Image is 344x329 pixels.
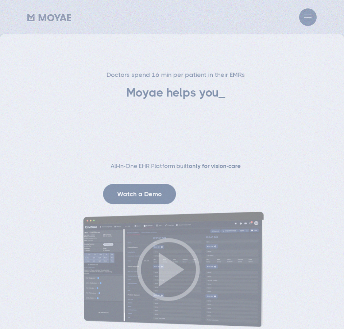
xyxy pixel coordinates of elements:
img: Patient history screenshot [65,211,272,328]
a: Watch a Demo [103,184,176,204]
div: menu [299,8,317,26]
strong: only for vision-care [189,162,240,169]
h3: Doctors spend 16 min per patient in their EMRs [106,71,244,79]
h2: All-In-One EHR Platform built [111,162,241,170]
img: Moyae Logo [27,14,71,21]
a: home [27,12,71,23]
h1: Moyae helps you [126,86,225,149]
span: _ [219,86,225,99]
